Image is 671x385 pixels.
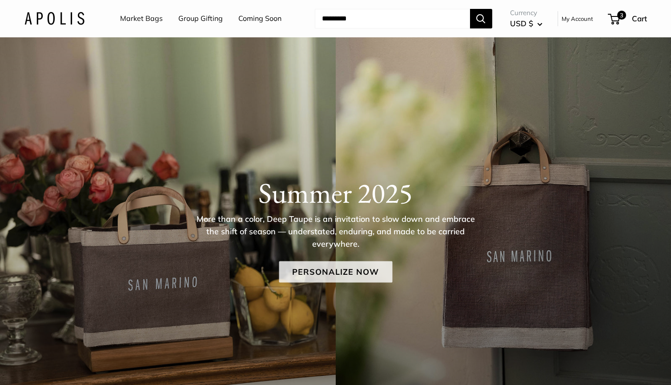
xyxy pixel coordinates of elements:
[315,9,470,28] input: Search...
[562,13,593,24] a: My Account
[632,14,647,23] span: Cart
[238,12,281,25] a: Coming Soon
[609,12,647,26] a: 3 Cart
[510,7,542,19] span: Currency
[191,213,480,250] p: More than a color, Deep Taupe is an invitation to slow down and embrace the shift of season — und...
[510,16,542,31] button: USD $
[510,19,533,28] span: USD $
[24,176,647,210] h1: Summer 2025
[279,261,392,283] a: Personalize Now
[178,12,223,25] a: Group Gifting
[470,9,492,28] button: Search
[24,12,84,25] img: Apolis
[120,12,163,25] a: Market Bags
[617,11,626,20] span: 3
